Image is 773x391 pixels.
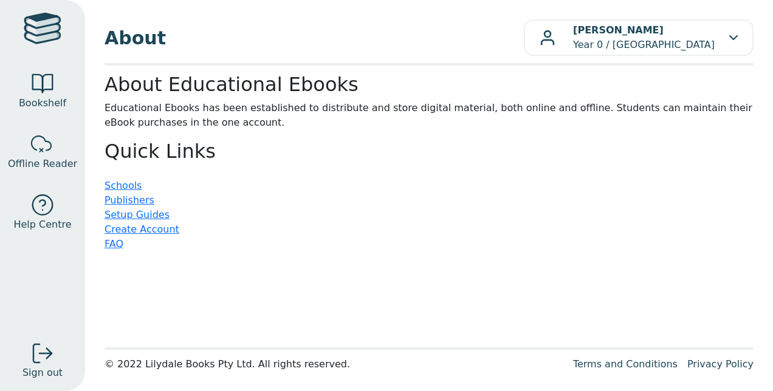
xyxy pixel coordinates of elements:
span: Offline Reader [8,157,77,171]
a: Publishers [105,194,154,206]
a: Create Account [105,223,179,235]
a: Schools [105,180,142,191]
p: Educational Ebooks has been established to distribute and store digital material, both online and... [105,101,754,130]
h2: About Educational Ebooks [105,73,754,96]
div: © 2022 Lilydale Books Pty Ltd. All rights reserved. [105,357,563,372]
button: [PERSON_NAME]Year 0 / [GEOGRAPHIC_DATA] [524,19,754,56]
a: Privacy Policy [687,358,754,370]
span: Help Centre [13,217,71,232]
h2: Quick Links [105,140,754,163]
p: Year 0 / [GEOGRAPHIC_DATA] [573,23,715,52]
span: Sign out [22,365,63,380]
span: Bookshelf [19,96,66,110]
b: [PERSON_NAME] [573,24,664,36]
a: Terms and Conditions [573,358,678,370]
span: About [105,24,524,52]
a: FAQ [105,238,123,250]
a: Setup Guides [105,209,170,220]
